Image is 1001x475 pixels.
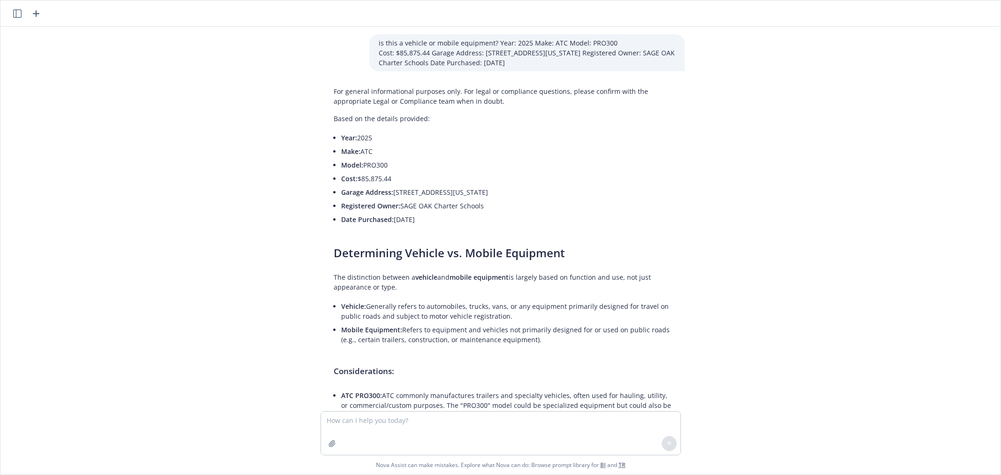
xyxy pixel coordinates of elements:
span: Vehicle: [341,302,366,311]
span: Make: [341,147,360,156]
a: BI [600,461,606,469]
li: SAGE OAK Charter Schools [341,199,675,213]
li: [DATE] [341,213,675,226]
li: Refers to equipment and vehicles not primarily designed for or used on public roads (e.g., certai... [341,323,675,346]
li: PRO300 [341,158,675,172]
span: Date Purchased: [341,215,394,224]
li: Generally refers to automobiles, trucks, vans, or any equipment primarily designed for travel on ... [341,299,675,323]
span: vehicle [415,273,437,282]
span: mobile equipment [450,273,509,282]
span: Cost: [341,174,358,183]
li: 2025 [341,131,675,145]
span: Registered Owner: [341,201,400,210]
li: [STREET_ADDRESS][US_STATE] [341,185,675,199]
h4: Considerations: [334,365,675,377]
span: Mobile Equipment: [341,325,402,334]
p: Based on the details provided: [334,114,675,123]
a: TR [619,461,626,469]
li: $85,875.44 [341,172,675,185]
li: ATC [341,145,675,158]
p: For general informational purposes only. For legal or compliance questions, please confirm with t... [334,86,675,106]
span: Garage Address: [341,188,393,197]
span: Year: [341,133,357,142]
p: The distinction between a and is largely based on function and use, not just appearance or type. [334,272,675,292]
span: Model: [341,161,363,169]
span: ATC PRO300: [341,391,382,400]
span: Nova Assist can make mistakes. Explore what Nova can do: Browse prompt library for and [376,455,626,475]
li: ATC commonly manufactures trailers and specialty vehicles, often used for hauling, utility, or co... [341,389,675,422]
p: is this a vehicle or mobile equipment? Year: 2025 Make: ATC Model: PRO300 Cost: $85,875.44 Garage... [379,38,675,68]
h3: Determining Vehicle vs. Mobile Equipment [334,245,675,261]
